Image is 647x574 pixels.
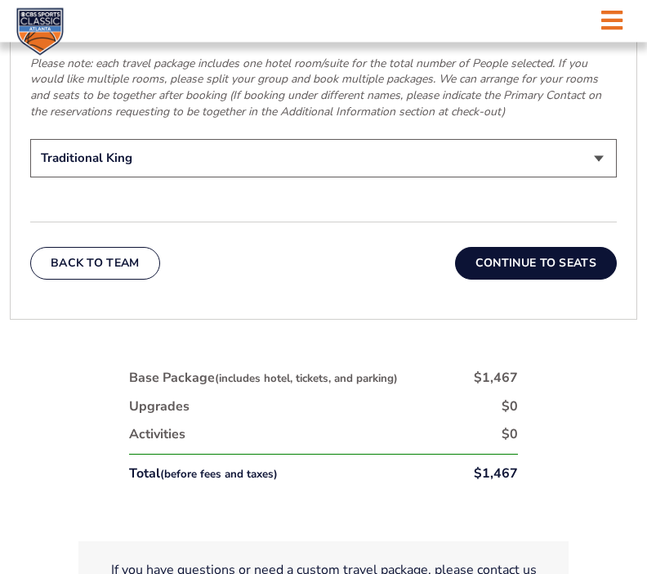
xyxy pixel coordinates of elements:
[16,8,64,56] img: CBS Sports Classic
[474,465,518,483] div: $1,467
[502,398,518,416] div: $0
[129,370,398,388] div: Base Package
[30,56,601,120] em: Please note: each travel package includes one hotel room/suite for the total number of People sel...
[129,398,190,416] div: Upgrades
[160,468,278,482] small: (before fees and taxes)
[129,426,185,444] div: Activities
[215,372,398,387] small: (includes hotel, tickets, and parking)
[474,370,518,388] div: $1,467
[455,248,617,280] button: Continue To Seats
[30,248,160,280] button: Back To Team
[502,426,518,444] div: $0
[129,465,278,483] div: Total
